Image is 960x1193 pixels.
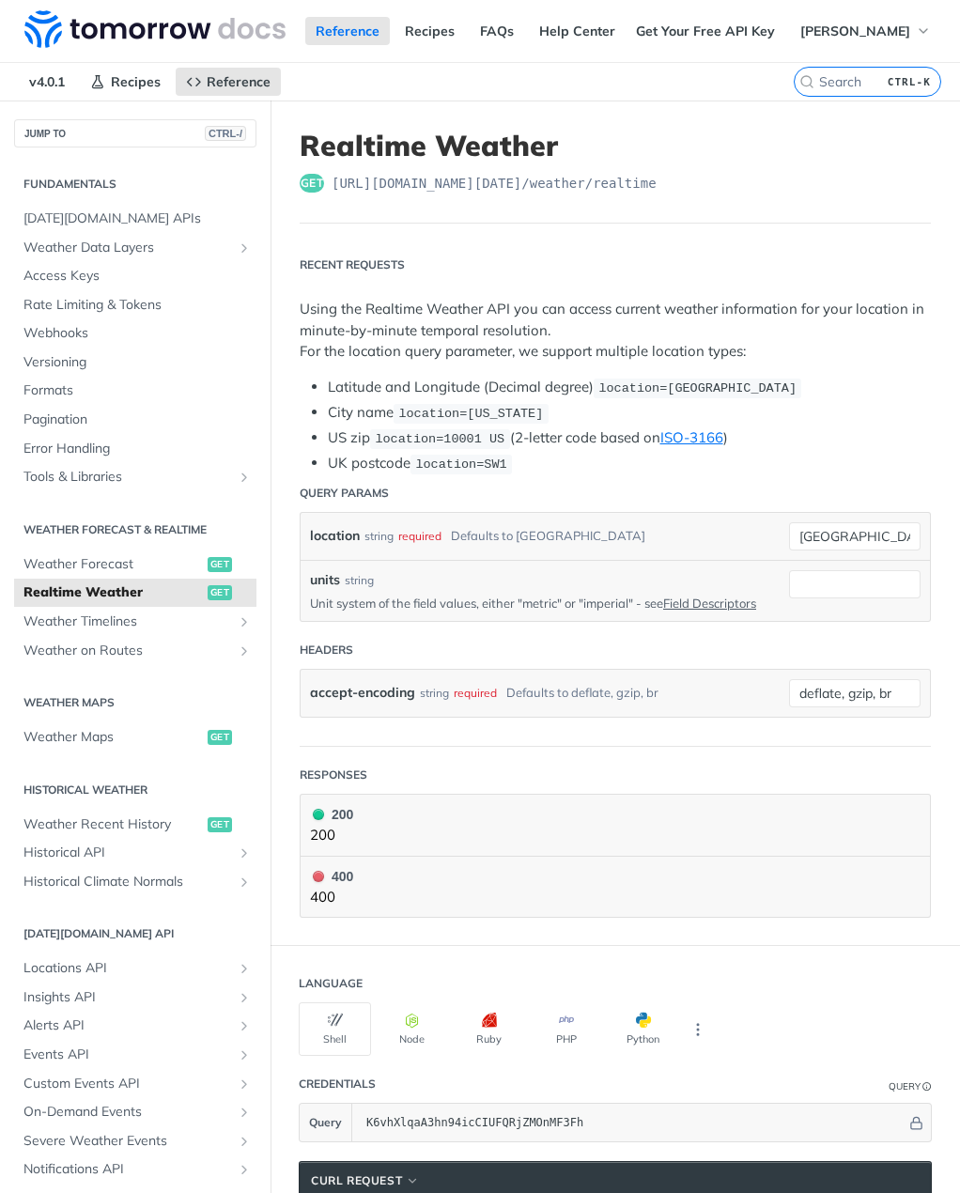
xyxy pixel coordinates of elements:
span: Weather Recent History [23,815,203,834]
span: Weather Maps [23,728,203,747]
a: Locations APIShow subpages for Locations API [14,954,256,983]
span: Severe Weather Events [23,1132,232,1151]
svg: Search [799,74,814,89]
div: 400 [310,866,353,887]
span: location=10001 US [375,432,504,446]
div: string [420,679,449,706]
span: Custom Events API [23,1075,232,1093]
span: v4.0.1 [19,68,75,96]
a: Recipes [80,68,171,96]
span: Formats [23,381,252,400]
kbd: CTRL-K [883,72,936,91]
span: Recipes [111,73,161,90]
span: get [208,557,232,572]
a: Webhooks [14,319,256,348]
button: Show subpages for Locations API [237,961,252,976]
img: Tomorrow.io Weather API Docs [24,10,286,48]
span: location=SW1 [415,457,506,472]
span: Versioning [23,353,252,372]
span: Weather on Routes [23,642,232,660]
span: get [208,817,232,832]
button: cURL Request [304,1171,426,1190]
span: location=[US_STATE] [398,407,543,421]
button: Shell [299,1002,371,1056]
a: Formats [14,377,256,405]
span: Error Handling [23,440,252,458]
span: Historical Climate Normals [23,873,232,891]
a: ISO-3166 [660,428,723,446]
i: Information [922,1082,932,1092]
span: [DATE][DOMAIN_NAME] APIs [23,209,252,228]
a: Get Your Free API Key [626,17,785,45]
a: Pagination [14,406,256,434]
a: FAQs [470,17,524,45]
span: https://api.tomorrow.io/v4/weather/realtime [332,174,657,193]
button: Ruby [453,1002,525,1056]
span: 400 [313,871,324,882]
div: required [398,522,441,550]
div: Recent Requests [300,256,405,273]
a: Historical Climate NormalsShow subpages for Historical Climate Normals [14,868,256,896]
a: Field Descriptors [663,596,756,611]
span: location=[GEOGRAPHIC_DATA] [598,381,797,395]
button: PHP [530,1002,602,1056]
a: Weather TimelinesShow subpages for Weather Timelines [14,608,256,636]
div: QueryInformation [889,1079,932,1093]
div: Headers [300,642,353,658]
span: Tools & Libraries [23,468,232,487]
span: Historical API [23,844,232,862]
button: [PERSON_NAME] [790,17,941,45]
a: Rate Limiting & Tokens [14,291,256,319]
a: On-Demand EventsShow subpages for On-Demand Events [14,1098,256,1126]
span: Query [309,1114,342,1131]
span: Weather Data Layers [23,239,232,257]
button: Show subpages for Notifications API [237,1162,252,1177]
li: US zip (2-letter code based on ) [328,427,931,449]
button: 200 200200 [310,804,921,846]
span: 200 [313,809,324,820]
svg: More ellipsis [689,1021,706,1038]
button: More Languages [684,1015,712,1044]
span: Access Keys [23,267,252,286]
a: Weather Data LayersShow subpages for Weather Data Layers [14,234,256,262]
h2: Weather Forecast & realtime [14,521,256,538]
span: cURL Request [311,1172,402,1189]
a: Historical APIShow subpages for Historical API [14,839,256,867]
a: Access Keys [14,262,256,290]
div: string [364,522,394,550]
span: get [208,585,232,600]
span: get [208,730,232,745]
a: Severe Weather EventsShow subpages for Severe Weather Events [14,1127,256,1155]
button: Show subpages for Insights API [237,990,252,1005]
span: Webhooks [23,324,252,343]
li: City name [328,402,931,424]
button: Node [376,1002,448,1056]
button: Show subpages for Severe Weather Events [237,1134,252,1149]
button: Show subpages for Weather on Routes [237,643,252,658]
a: Realtime Weatherget [14,579,256,607]
button: Show subpages for Weather Timelines [237,614,252,629]
a: Weather on RoutesShow subpages for Weather on Routes [14,637,256,665]
a: Help Center [529,17,626,45]
span: Realtime Weather [23,583,203,602]
a: Weather Recent Historyget [14,811,256,839]
button: 400 400400 [310,866,921,908]
label: accept-encoding [310,679,415,706]
h1: Realtime Weather [300,129,931,163]
button: Hide [906,1113,926,1132]
div: Language [299,975,363,992]
div: string [345,572,374,589]
button: Show subpages for Historical Climate Normals [237,875,252,890]
button: JUMP TOCTRL-/ [14,119,256,147]
p: 400 [310,887,353,908]
input: apikey [357,1104,906,1141]
span: CTRL-/ [205,126,246,141]
span: Locations API [23,959,232,978]
span: Weather Forecast [23,555,203,574]
label: location [310,522,360,550]
a: Error Handling [14,435,256,463]
a: Notifications APIShow subpages for Notifications API [14,1155,256,1184]
h2: [DATE][DOMAIN_NAME] API [14,925,256,942]
span: Pagination [23,411,252,429]
div: Query Params [300,485,389,502]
